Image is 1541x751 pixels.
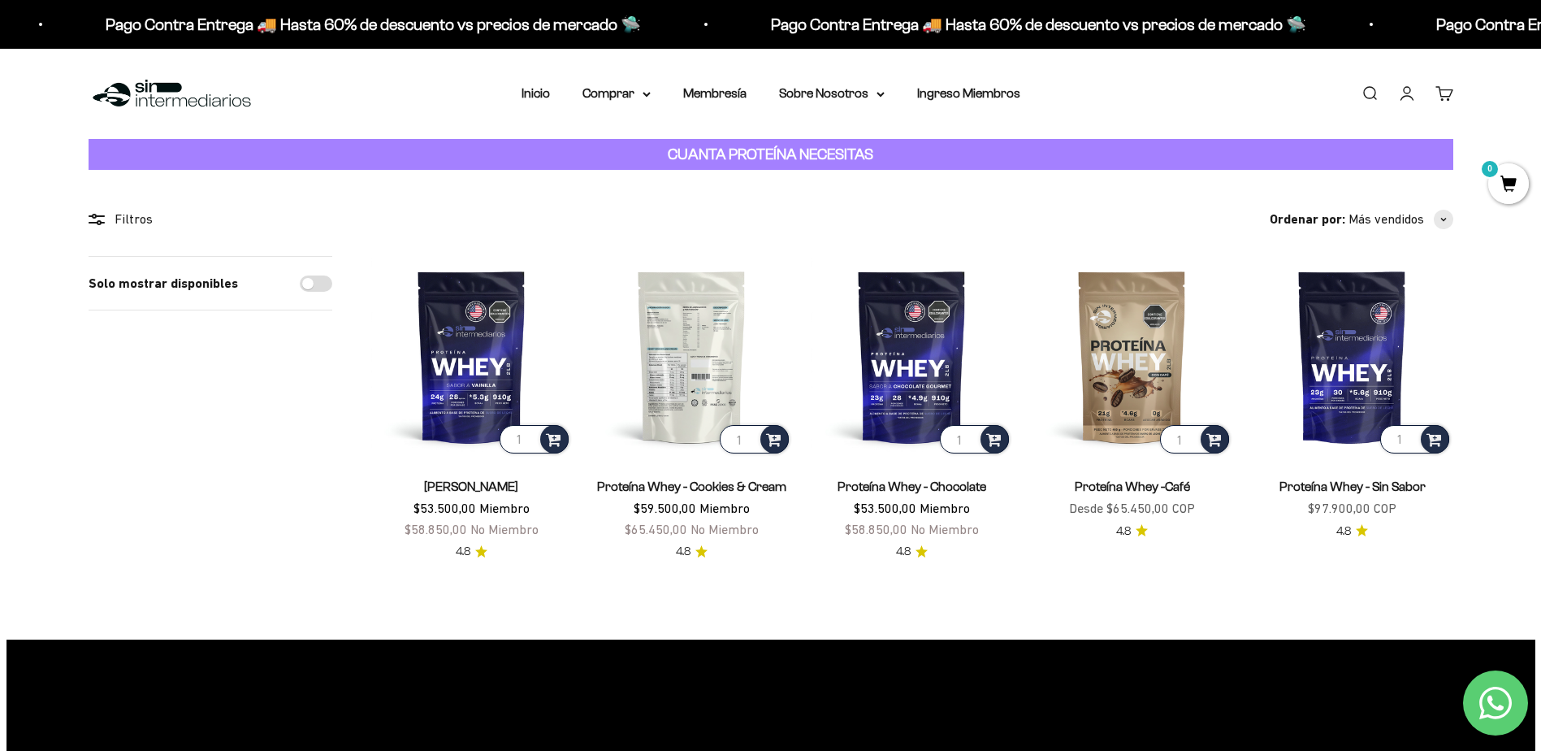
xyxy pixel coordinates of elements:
a: Ingreso Miembros [917,86,1020,100]
a: 4.84.8 de 5.0 estrellas [896,543,928,561]
span: $53.500,00 [854,501,916,515]
span: 4.8 [456,543,470,561]
a: [PERSON_NAME] [424,480,518,493]
a: 4.84.8 de 5.0 estrellas [676,543,708,561]
p: Pago Contra Entrega 🚚 Hasta 60% de descuento vs precios de mercado 🛸 [771,11,1306,37]
span: No Miembro [690,522,759,536]
span: $59.500,00 [634,501,696,515]
span: Miembro [699,501,750,515]
a: Membresía [683,86,747,100]
p: Pago Contra Entrega 🚚 Hasta 60% de descuento vs precios de mercado 🛸 [106,11,641,37]
div: Filtros [89,209,332,230]
span: $65.450,00 [625,522,687,536]
a: Proteína Whey - Cookies & Cream [597,480,786,493]
a: Proteína Whey -Café [1075,480,1190,493]
a: Inicio [522,86,550,100]
span: $53.500,00 [413,501,476,515]
mark: 0 [1480,159,1500,179]
sale-price: Desde $65.450,00 COP [1069,498,1195,519]
img: Proteína Whey - Cookies & Cream [591,256,792,457]
span: 4.8 [1336,523,1351,540]
span: Ordenar por: [1270,209,1345,230]
span: Miembro [479,501,530,515]
a: 4.84.8 de 5.0 estrellas [1336,523,1368,540]
span: Más vendidos [1348,209,1424,230]
a: Proteína Whey - Sin Sabor [1279,480,1426,493]
label: Solo mostrar disponibles [89,273,238,294]
span: Miembro [920,501,970,515]
span: $58.850,00 [405,522,467,536]
span: 4.8 [1116,523,1131,540]
span: No Miembro [470,522,539,536]
strong: CUANTA PROTEÍNA NECESITAS [668,145,873,163]
button: Más vendidos [1348,209,1453,230]
summary: Comprar [582,83,651,104]
a: 0 [1488,176,1529,194]
a: 4.84.8 de 5.0 estrellas [456,543,487,561]
span: 4.8 [676,543,690,561]
span: No Miembro [911,522,979,536]
span: 4.8 [896,543,911,561]
a: 4.84.8 de 5.0 estrellas [1116,523,1148,540]
span: $58.850,00 [845,522,907,536]
a: Proteína Whey - Chocolate [838,480,986,493]
sale-price: $97.900,00 COP [1308,498,1396,519]
summary: Sobre Nosotros [779,83,885,104]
